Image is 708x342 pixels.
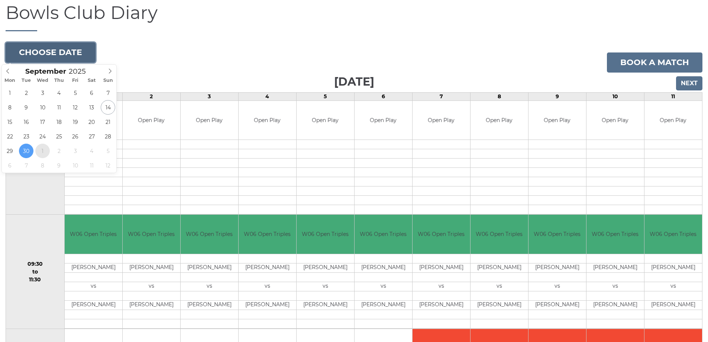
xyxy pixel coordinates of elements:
td: 6 [354,92,412,100]
span: Mon [2,78,18,83]
td: 8 [470,92,528,100]
td: [PERSON_NAME] [65,300,122,310]
span: September 19, 2025 [68,115,83,129]
td: [PERSON_NAME] [644,300,702,310]
span: September 5, 2025 [68,86,83,100]
td: W06 Open Triples [123,215,180,254]
span: October 7, 2025 [19,158,33,173]
td: Open Play [181,101,238,140]
td: [PERSON_NAME] [586,300,644,310]
td: W06 Open Triples [644,215,702,254]
td: [PERSON_NAME] [239,263,296,272]
span: September 23, 2025 [19,129,33,144]
td: 2 [122,92,180,100]
td: W06 Open Triples [181,215,238,254]
td: [PERSON_NAME] [471,263,528,272]
td: vs [239,282,296,291]
span: September 26, 2025 [68,129,83,144]
td: Open Play [355,101,412,140]
span: September 16, 2025 [19,115,33,129]
td: 09:30 to 11:30 [6,215,65,329]
td: [PERSON_NAME] [528,263,586,272]
span: October 8, 2025 [35,158,50,173]
span: September 28, 2025 [101,129,115,144]
td: [PERSON_NAME] [413,300,470,310]
td: W06 Open Triples [471,215,528,254]
span: September 25, 2025 [52,129,66,144]
span: September 17, 2025 [35,115,50,129]
span: September 11, 2025 [52,100,66,115]
td: [PERSON_NAME] [297,300,354,310]
span: September 9, 2025 [19,100,33,115]
a: Book a match [607,52,702,73]
td: 9 [528,92,586,100]
input: Next [676,76,702,90]
span: September 18, 2025 [52,115,66,129]
td: vs [65,282,122,291]
td: Open Play [528,101,586,140]
td: [PERSON_NAME] [239,300,296,310]
span: October 12, 2025 [101,158,115,173]
span: September 20, 2025 [84,115,99,129]
td: [PERSON_NAME] [123,300,180,310]
td: vs [123,282,180,291]
td: 3 [180,92,238,100]
span: September 4, 2025 [52,86,66,100]
input: Scroll to increment [66,67,95,76]
span: September 27, 2025 [84,129,99,144]
span: Fri [67,78,84,83]
span: September 10, 2025 [35,100,50,115]
span: September 30, 2025 [19,144,33,158]
span: September 29, 2025 [3,144,17,158]
td: 10 [586,92,644,100]
td: 4 [238,92,296,100]
span: September 8, 2025 [3,100,17,115]
td: W06 Open Triples [355,215,412,254]
td: [PERSON_NAME] [644,263,702,272]
td: vs [297,282,354,291]
td: Open Play [239,101,296,140]
span: October 1, 2025 [35,144,50,158]
td: [PERSON_NAME] [297,263,354,272]
span: Tue [18,78,35,83]
td: vs [586,282,644,291]
td: [PERSON_NAME] [123,263,180,272]
span: Wed [35,78,51,83]
td: [PERSON_NAME] [181,263,238,272]
button: Choose date [6,42,96,63]
td: Open Play [471,101,528,140]
span: September 24, 2025 [35,129,50,144]
td: W06 Open Triples [586,215,644,254]
td: Open Play [297,101,354,140]
h1: Bowls Club Diary [6,3,702,31]
td: W06 Open Triples [528,215,586,254]
span: September 14, 2025 [101,100,115,115]
td: Open Play [123,101,180,140]
span: September 22, 2025 [3,129,17,144]
td: vs [181,282,238,291]
span: September 6, 2025 [84,86,99,100]
td: Open Play [586,101,644,140]
span: October 4, 2025 [84,144,99,158]
td: W06 Open Triples [239,215,296,254]
td: vs [413,282,470,291]
td: vs [355,282,412,291]
span: September 12, 2025 [68,100,83,115]
span: September 7, 2025 [101,86,115,100]
span: Sun [100,78,116,83]
td: 11 [644,92,702,100]
td: W06 Open Triples [65,215,122,254]
td: 7 [412,92,470,100]
span: October 10, 2025 [68,158,83,173]
td: [PERSON_NAME] [586,263,644,272]
span: September 1, 2025 [3,86,17,100]
span: Scroll to increment [25,68,66,75]
span: September 3, 2025 [35,86,50,100]
span: Thu [51,78,67,83]
td: vs [644,282,702,291]
span: October 2, 2025 [52,144,66,158]
span: October 5, 2025 [101,144,115,158]
span: October 11, 2025 [84,158,99,173]
td: [PERSON_NAME] [413,263,470,272]
span: October 6, 2025 [3,158,17,173]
